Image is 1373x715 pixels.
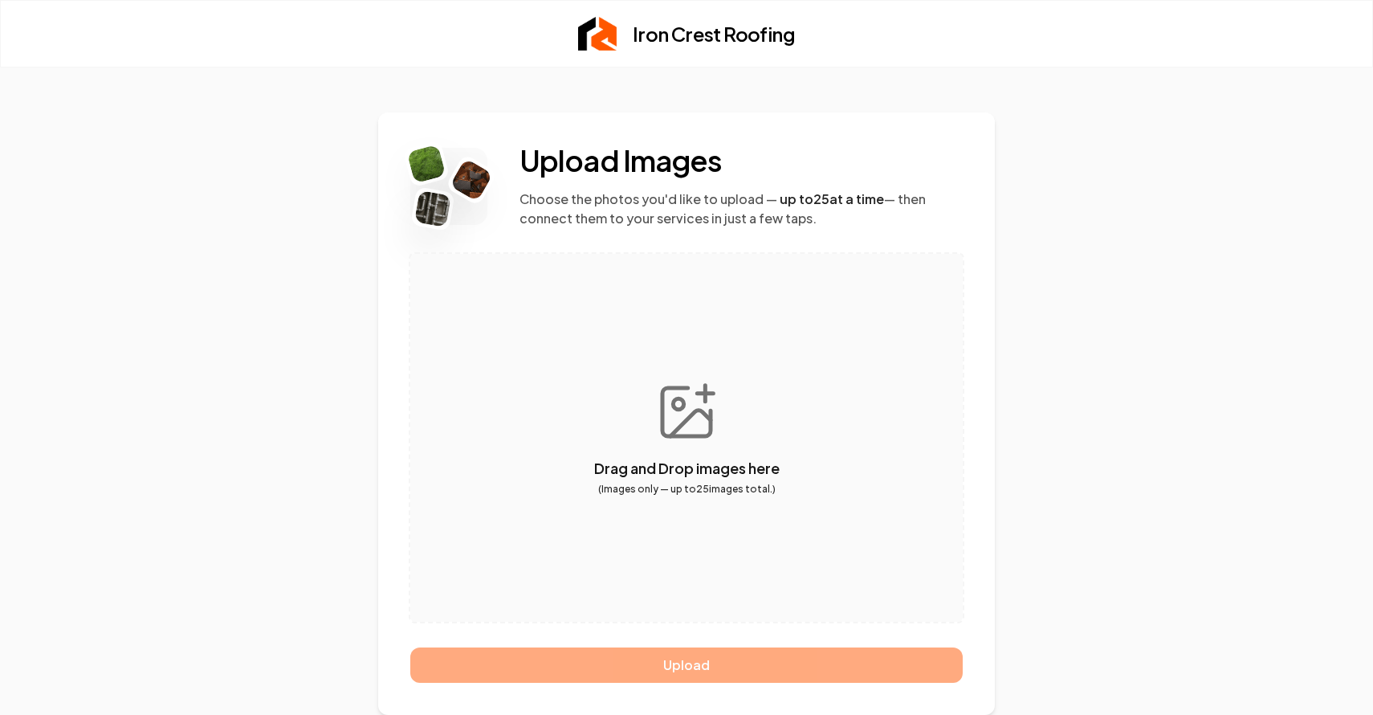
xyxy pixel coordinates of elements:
img: Rebolt Logo [414,190,451,227]
h2: Upload Images [519,145,963,177]
h2: Iron Crest Roofing [633,21,795,47]
img: Rebolt Logo [450,157,494,202]
p: Choose the photos you'd like to upload — — then connect them to your services in just a few taps. [519,190,963,228]
img: Rebolt Logo [578,17,617,51]
img: Rebolt Logo [407,144,446,183]
span: up to 25 at a time [780,190,884,207]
